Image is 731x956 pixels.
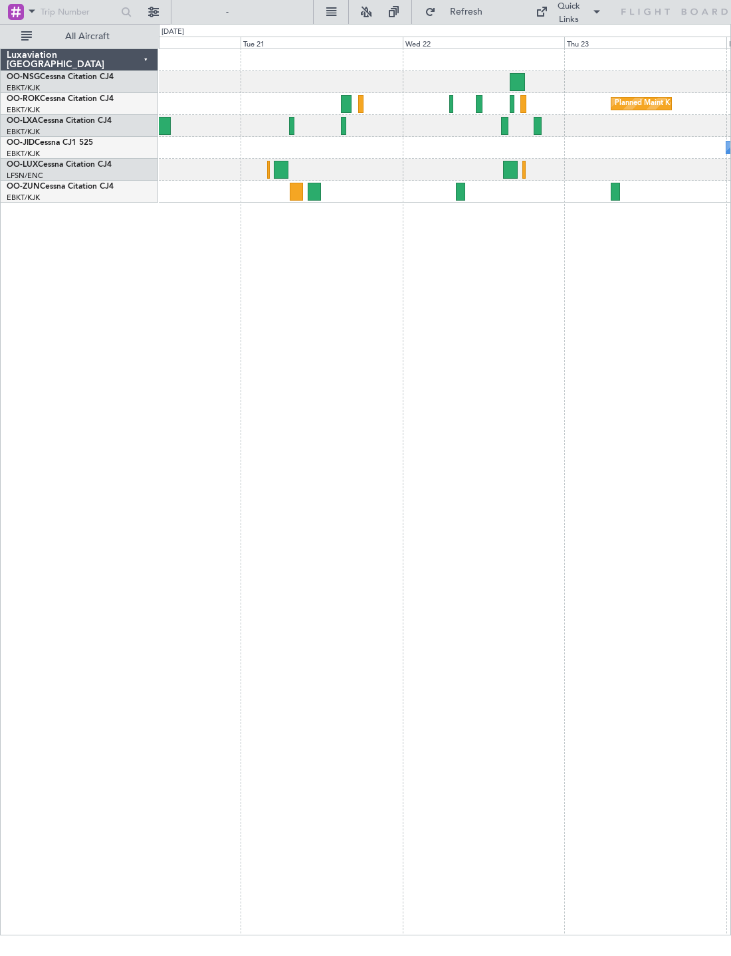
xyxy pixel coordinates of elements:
div: Wed 22 [403,37,565,48]
span: OO-LXA [7,117,38,125]
button: Refresh [419,1,498,23]
span: OO-NSG [7,73,40,81]
a: EBKT/KJK [7,83,40,93]
button: All Aircraft [15,26,144,47]
span: OO-LUX [7,161,38,169]
a: OO-JIDCessna CJ1 525 [7,139,93,147]
a: LFSN/ENC [7,171,43,181]
span: OO-ZUN [7,183,40,191]
a: OO-NSGCessna Citation CJ4 [7,73,114,81]
a: EBKT/KJK [7,149,40,159]
a: OO-LUXCessna Citation CJ4 [7,161,112,169]
div: Tue 21 [241,37,403,48]
input: Trip Number [41,2,117,22]
a: OO-ROKCessna Citation CJ4 [7,95,114,103]
div: Thu 23 [564,37,726,48]
a: EBKT/KJK [7,105,40,115]
div: [DATE] [161,27,184,38]
span: Refresh [439,7,494,17]
a: EBKT/KJK [7,193,40,203]
span: OO-JID [7,139,35,147]
span: All Aircraft [35,32,140,41]
span: OO-ROK [7,95,40,103]
a: OO-LXACessna Citation CJ4 [7,117,112,125]
div: Mon 20 [78,37,241,48]
a: OO-ZUNCessna Citation CJ4 [7,183,114,191]
a: EBKT/KJK [7,127,40,137]
button: Quick Links [529,1,609,23]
